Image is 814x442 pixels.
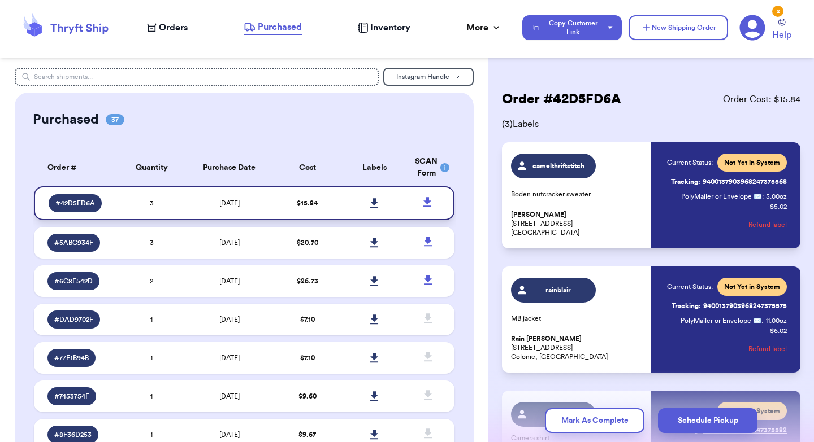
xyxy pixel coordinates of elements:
span: $ 9.60 [298,393,317,400]
a: Inventory [358,21,410,34]
div: More [466,21,502,34]
th: Labels [341,149,408,186]
a: Help [772,19,791,42]
button: New Shipping Order [629,15,728,40]
th: Quantity [118,149,185,186]
button: Refund label [748,212,787,237]
span: 1 [150,393,153,400]
span: Inventory [370,21,410,34]
th: Order # [34,149,118,186]
span: $ 26.73 [297,278,318,285]
span: camelthriftstitch [532,161,586,170]
span: [PERSON_NAME] [511,211,566,219]
th: Purchase Date [185,149,274,186]
span: Tracking: [671,177,700,186]
a: 2 [739,15,765,41]
span: 3 [150,239,154,246]
span: 3 [150,200,154,207]
span: Order Cost: $ 15.84 [723,93,800,106]
span: Not Yet in System [724,158,780,167]
p: MB jacket [511,314,644,323]
span: # 42D5FD6A [55,199,95,208]
th: Cost [274,149,341,186]
button: Mark As Complete [545,408,644,433]
span: # 6C8F542D [54,277,93,286]
span: 2 [150,278,153,285]
span: 11.00 oz [765,316,787,325]
span: 37 [106,114,124,125]
span: ( 3 ) Labels [502,117,800,131]
span: 1 [150,355,153,361]
span: # 8F36D253 [54,430,92,439]
button: Copy Customer Link [522,15,622,40]
input: Search shipments... [15,68,379,86]
span: rainblair [532,286,586,295]
p: [STREET_ADDRESS] [GEOGRAPHIC_DATA] [511,210,644,237]
span: 5.00 oz [766,192,787,201]
span: # 7453754F [54,392,89,401]
p: [STREET_ADDRESS] Colonie, [GEOGRAPHIC_DATA] [511,334,644,361]
span: $ 7.10 [300,355,315,361]
span: PolyMailer or Envelope ✉️ [681,317,761,324]
span: : [762,192,764,201]
p: $ 5.02 [770,202,787,211]
h2: Order # 42D5FD6A [502,90,621,108]
span: $ 7.10 [300,316,315,323]
span: PolyMailer or Envelope ✉️ [681,193,762,200]
span: [DATE] [219,431,240,438]
span: [DATE] [219,316,240,323]
span: $ 20.70 [297,239,318,246]
span: [DATE] [219,278,240,285]
span: 1 [150,431,153,438]
a: Purchased [244,20,302,35]
span: [DATE] [219,239,240,246]
p: Boden nutcracker sweater [511,190,644,199]
span: Rain [PERSON_NAME] [511,335,582,343]
span: Current Status: [667,158,713,167]
a: Orders [147,21,188,34]
span: # DAD9702F [54,315,93,324]
span: Not Yet in System [724,282,780,291]
span: Current Status: [667,282,713,291]
span: $ 15.84 [297,200,318,207]
span: Tracking: [672,301,701,310]
button: Refund label [748,336,787,361]
span: : [761,316,763,325]
div: 2 [772,6,783,17]
span: # 5ABC934F [54,238,93,247]
div: SCAN Form [415,156,441,180]
p: $ 6.02 [770,326,787,335]
button: Instagram Handle [383,68,474,86]
span: [DATE] [219,200,240,207]
a: Tracking:9400137903968247375575 [672,297,787,315]
span: Instagram Handle [396,73,449,80]
span: $ 9.67 [298,431,316,438]
span: [DATE] [219,355,240,361]
span: 1 [150,316,153,323]
span: Purchased [258,20,302,34]
a: Tracking:9400137903968247375568 [671,173,787,191]
span: [DATE] [219,393,240,400]
button: Schedule Pickup [658,408,757,433]
h2: Purchased [33,111,99,129]
span: Orders [159,21,188,34]
span: Help [772,28,791,42]
span: # 77E1B94B [54,353,89,362]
